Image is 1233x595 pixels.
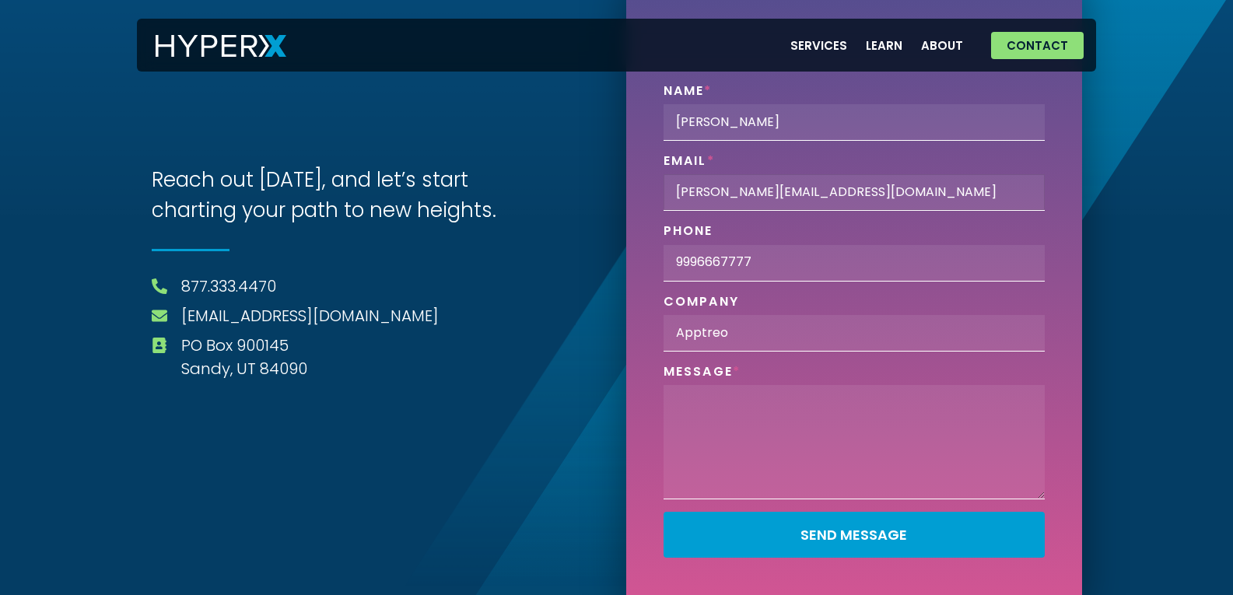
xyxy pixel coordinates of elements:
h3: Reach out [DATE], and let’s start charting your path to new heights. [152,165,533,226]
nav: Menu [781,30,972,61]
a: Contact [991,32,1084,59]
a: 877.333.4470 [181,275,276,298]
a: About [912,30,972,61]
label: Message [664,364,741,385]
a: Learn [856,30,912,61]
button: Send Message [664,512,1045,558]
span: Send Message [800,528,907,542]
span: PO Box 900145 Sandy, UT 84090 [177,334,307,380]
a: [EMAIL_ADDRESS][DOMAIN_NAME] [181,304,439,327]
label: Company [664,294,740,315]
label: Email [664,153,715,174]
input: Only numbers and phone characters (#, -, *, etc) are accepted. [664,245,1045,282]
label: Phone [664,223,713,244]
span: Contact [1007,40,1068,51]
a: Services [781,30,856,61]
img: HyperX Logo [156,35,286,58]
label: Name [664,83,713,104]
